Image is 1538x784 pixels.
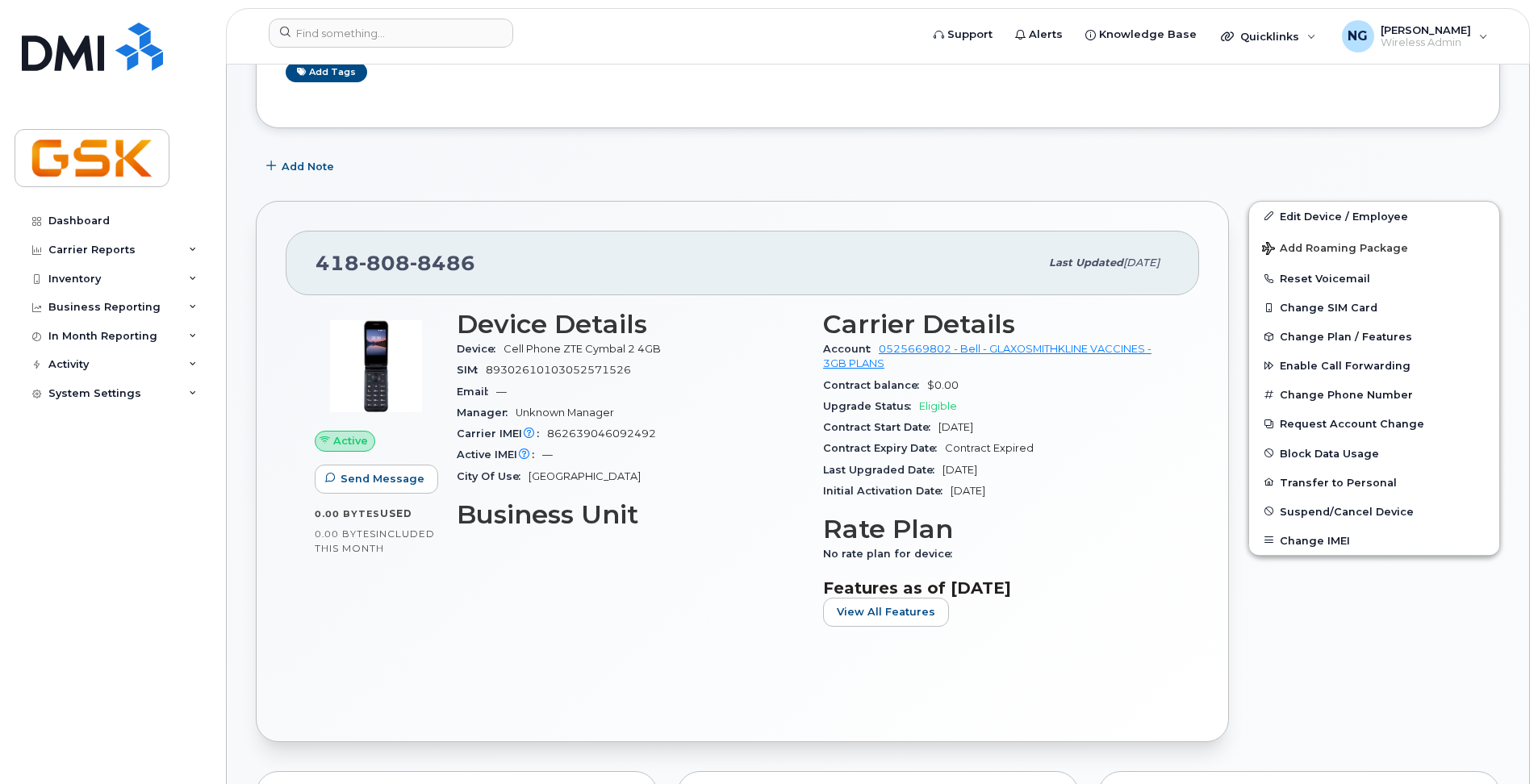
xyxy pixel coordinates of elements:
[823,379,927,391] span: Contract balance
[1240,30,1299,43] span: Quicklinks
[529,470,641,482] span: [GEOGRAPHIC_DATA]
[286,62,367,82] a: Add tags
[1249,439,1499,468] button: Block Data Usage
[1004,19,1074,51] a: Alerts
[1249,264,1499,293] button: Reset Voicemail
[547,427,656,440] span: 862639046092492
[922,19,1004,51] a: Support
[1049,256,1123,269] span: Last updated
[1249,202,1499,231] a: Edit Device / Employee
[1348,27,1368,46] span: NG
[315,528,376,540] span: 0.00 Bytes
[333,433,368,448] span: Active
[457,364,486,376] span: SIM
[1381,23,1471,36] span: [PERSON_NAME]
[457,448,542,461] span: Active IMEI
[410,251,475,275] span: 8486
[1331,20,1499,52] div: Nicolas Girard-Gagnon
[328,318,424,415] img: image20231002-3703462-1k00m0y.jpeg
[947,27,993,43] span: Support
[942,464,977,476] span: [DATE]
[341,471,424,486] span: Send Message
[823,442,945,454] span: Contract Expiry Date
[823,515,1170,544] h3: Rate Plan
[1074,19,1208,51] a: Knowledge Base
[1099,27,1197,43] span: Knowledge Base
[1280,505,1414,517] span: Suspend/Cancel Device
[1123,256,1160,269] span: [DATE]
[504,343,661,355] span: Cell Phone ZTE Cymbal 2 4GB
[837,604,935,619] span: View All Features
[1280,331,1412,343] span: Change Plan / Features
[1262,242,1408,257] span: Add Roaming Package
[823,464,942,476] span: Last Upgraded Date
[486,364,631,376] span: 89302610103052571526
[457,343,504,355] span: Device
[1249,231,1499,264] button: Add Roaming Package
[315,508,380,519] span: 0.00 Bytes
[823,598,949,627] button: View All Features
[542,448,553,461] span: —
[359,251,410,275] span: 808
[1249,351,1499,380] button: Enable Call Forwarding
[823,310,1170,339] h3: Carrier Details
[457,310,804,339] h3: Device Details
[282,159,334,174] span: Add Note
[457,386,496,398] span: Email
[1029,27,1063,43] span: Alerts
[1249,293,1499,322] button: Change SIM Card
[1249,409,1499,438] button: Request Account Change
[316,251,475,275] span: 418
[1280,360,1411,372] span: Enable Call Forwarding
[457,407,516,419] span: Manager
[919,400,957,412] span: Eligible
[457,427,547,440] span: Carrier IMEI
[823,343,1151,369] a: 0525669802 - Bell - GLAXOSMITHKLINE VACCINES - 3GB PLANS
[823,548,960,560] span: No rate plan for device
[457,470,529,482] span: City Of Use
[457,500,804,529] h3: Business Unit
[1249,526,1499,555] button: Change IMEI
[269,19,513,48] input: Find something...
[823,578,1170,598] h3: Features as of [DATE]
[1210,20,1327,52] div: Quicklinks
[1249,322,1499,351] button: Change Plan / Features
[1249,497,1499,526] button: Suspend/Cancel Device
[823,421,938,433] span: Contract Start Date
[945,442,1034,454] span: Contract Expired
[496,386,507,398] span: —
[1381,36,1471,49] span: Wireless Admin
[823,400,919,412] span: Upgrade Status
[823,343,879,355] span: Account
[256,152,348,181] button: Add Note
[951,485,985,497] span: [DATE]
[315,465,438,494] button: Send Message
[380,507,412,519] span: used
[823,485,951,497] span: Initial Activation Date
[516,407,614,419] span: Unknown Manager
[927,379,959,391] span: $0.00
[1249,380,1499,409] button: Change Phone Number
[938,421,973,433] span: [DATE]
[1249,468,1499,497] button: Transfer to Personal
